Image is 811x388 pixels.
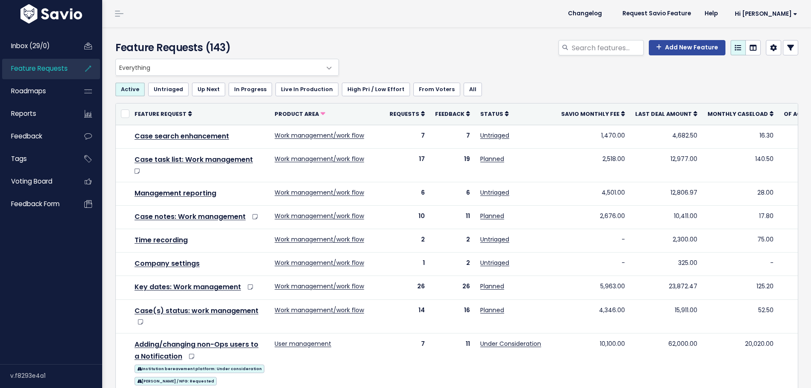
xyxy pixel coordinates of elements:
[11,41,50,50] span: Inbox (29/0)
[630,229,702,253] td: 2,300.00
[116,59,321,75] span: Everything
[430,205,475,229] td: 11
[430,125,475,148] td: 7
[135,235,188,245] a: Time recording
[384,253,430,276] td: 1
[11,177,52,186] span: Voting Board
[698,7,725,20] a: Help
[556,253,630,276] td: -
[135,109,192,118] a: Feature Request
[11,154,27,163] span: Tags
[135,339,258,362] a: Adding/changing non-Ops users to a Notification
[135,212,246,221] a: Case notes: Work management
[275,83,338,96] a: Live In Production
[135,131,229,141] a: Case search enhancement
[480,188,509,197] a: Untriaged
[135,306,258,316] a: Case(s) status: work management
[702,299,779,333] td: 52.50
[480,109,509,118] a: Status
[2,126,71,146] a: Feedback
[480,339,541,348] a: Under Consideration
[135,365,264,373] span: Institution bereavement platform: Under consideration
[480,155,504,163] a: Planned
[11,199,60,208] span: Feedback form
[630,253,702,276] td: 325.00
[2,194,71,214] a: Feedback form
[390,110,419,118] span: Requests
[430,276,475,299] td: 26
[480,212,504,220] a: Planned
[135,377,217,385] span: [PERSON_NAME] / NFG: Requested
[725,7,804,20] a: Hi [PERSON_NAME]
[430,229,475,253] td: 2
[275,109,325,118] a: Product Area
[135,375,217,386] a: [PERSON_NAME] / NFG: Requested
[275,339,331,348] a: User management
[135,110,186,118] span: Feature Request
[480,306,504,314] a: Planned
[275,306,364,314] a: Work management/work flow
[630,276,702,299] td: 23,872.47
[2,104,71,124] a: Reports
[556,205,630,229] td: 2,676.00
[384,276,430,299] td: 26
[556,148,630,182] td: 2,518.00
[556,229,630,253] td: -
[275,155,364,163] a: Work management/work flow
[480,110,503,118] span: Status
[135,155,253,164] a: Case task list: Work management
[571,40,644,55] input: Search features...
[630,148,702,182] td: 12,977.00
[2,59,71,78] a: Feature Requests
[708,110,768,118] span: Monthly caseload
[229,83,272,96] a: In Progress
[630,125,702,148] td: 4,682.50
[384,229,430,253] td: 2
[2,149,71,169] a: Tags
[702,276,779,299] td: 125.20
[556,182,630,205] td: 4,501.00
[18,4,84,23] img: logo-white.9d6f32f41409.svg
[115,59,339,76] span: Everything
[702,148,779,182] td: 140.50
[630,205,702,229] td: 10,411.00
[275,212,364,220] a: Work management/work flow
[702,229,779,253] td: 75.00
[115,83,145,96] a: Active
[735,11,797,17] span: Hi [PERSON_NAME]
[480,282,504,290] a: Planned
[413,83,460,96] a: From Voters
[2,172,71,191] a: Voting Board
[275,282,364,290] a: Work management/work flow
[556,299,630,333] td: 4,346.00
[275,131,364,140] a: Work management/work flow
[135,363,264,374] a: Institution bereavement platform: Under consideration
[556,125,630,148] td: 1,470.00
[561,110,619,118] span: Savio Monthly Fee
[708,109,774,118] a: Monthly caseload
[430,148,475,182] td: 19
[11,64,68,73] span: Feature Requests
[702,205,779,229] td: 17.80
[275,235,364,244] a: Work management/work flow
[135,188,216,198] a: Management reporting
[11,132,42,141] span: Feedback
[630,299,702,333] td: 15,911.00
[630,182,702,205] td: 12,806.97
[275,259,364,267] a: Work management/work flow
[115,40,335,55] h4: Feature Requests (143)
[435,109,470,118] a: Feedback
[275,188,364,197] a: Work management/work flow
[384,125,430,148] td: 7
[135,282,241,292] a: Key dates: Work management
[430,299,475,333] td: 16
[435,110,464,118] span: Feedback
[384,182,430,205] td: 6
[635,110,692,118] span: Last deal amount
[390,109,425,118] a: Requests
[702,182,779,205] td: 28.00
[616,7,698,20] a: Request Savio Feature
[635,109,697,118] a: Last deal amount
[135,259,200,268] a: Company settings
[10,365,102,387] div: v.f8293e4a1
